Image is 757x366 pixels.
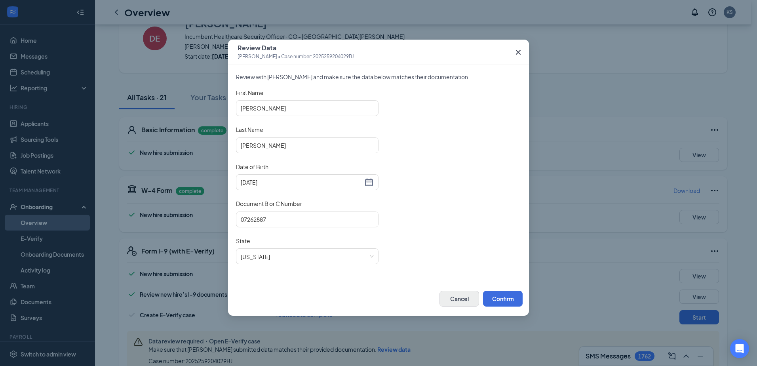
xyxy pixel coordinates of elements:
[236,89,264,97] span: First Name
[483,291,523,307] button: Confirm
[508,40,529,65] button: Close
[236,73,521,81] span: Review with [PERSON_NAME] and make sure the data below matches their documentation
[241,249,374,264] span: Colorado
[514,48,523,57] svg: Cross
[236,237,250,245] span: State
[730,339,749,358] div: Open Intercom Messenger
[236,163,268,171] span: Date of Birth
[439,291,479,307] button: Cancel
[241,178,363,187] input: 1974-08-29
[238,53,354,61] span: [PERSON_NAME] • Case number: 2025259204029BJ
[236,126,263,133] span: Last Name
[238,44,354,52] span: Review Data
[236,200,302,208] span: Document B or C Number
